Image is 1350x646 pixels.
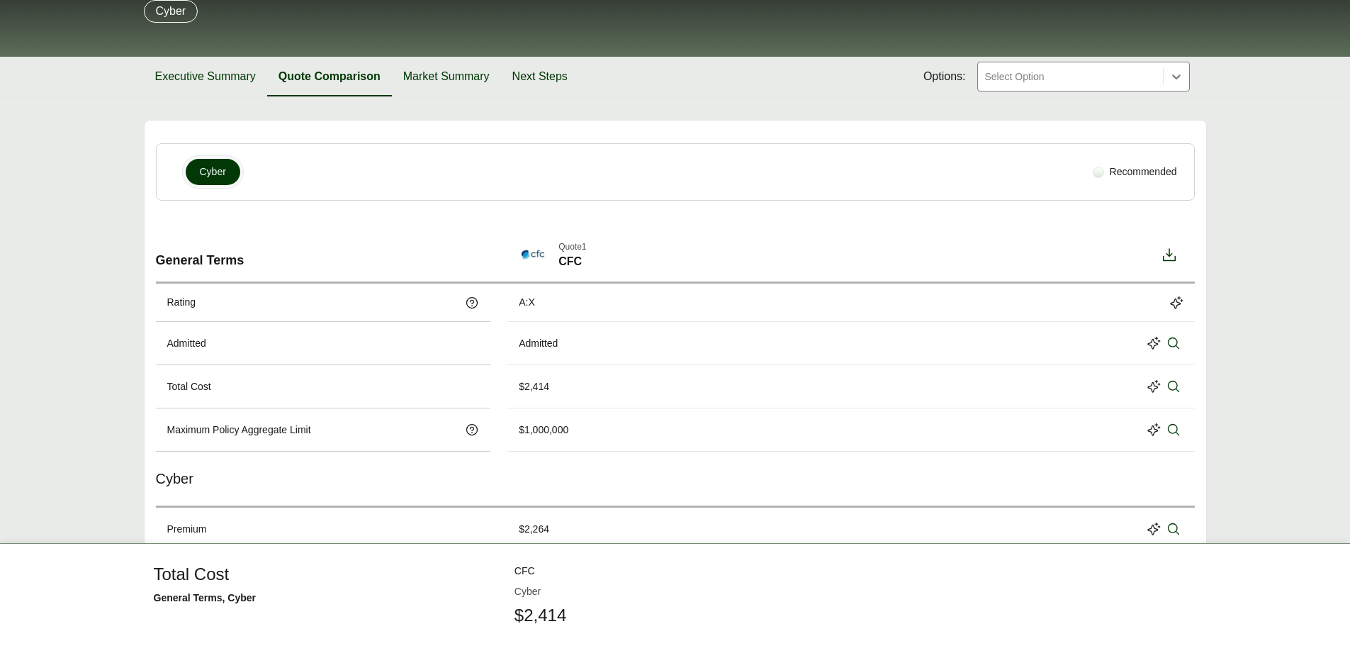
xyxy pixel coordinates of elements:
[519,240,547,269] img: CFC-Logo
[156,229,491,282] div: General Terms
[519,565,568,580] div: $1,000,000
[167,379,211,394] p: Total Cost
[156,3,186,20] p: Cyber
[167,336,206,351] p: Admitted
[519,423,568,438] div: $1,000,000
[167,522,207,537] p: Premium
[167,295,196,310] p: Rating
[1155,240,1183,270] button: Download option
[167,565,189,580] p: Limit
[200,165,226,179] span: Cyber
[501,57,579,96] button: Next Steps
[519,522,549,537] div: $2,264
[144,57,267,96] button: Executive Summary
[519,336,558,351] div: Admitted
[167,608,210,623] p: Retention
[519,608,549,623] div: $2,500
[167,423,311,438] p: Maximum Policy Aggregate Limit
[519,379,549,394] div: $2,414
[558,240,586,253] span: Quote 1
[558,253,586,270] span: CFC
[923,68,966,85] span: Options:
[267,57,392,96] button: Quote Comparison
[186,159,240,185] button: Cyber
[519,295,535,310] div: A:X
[392,57,501,96] button: Market Summary
[156,452,1195,508] div: Cyber
[1087,159,1183,185] div: Recommended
